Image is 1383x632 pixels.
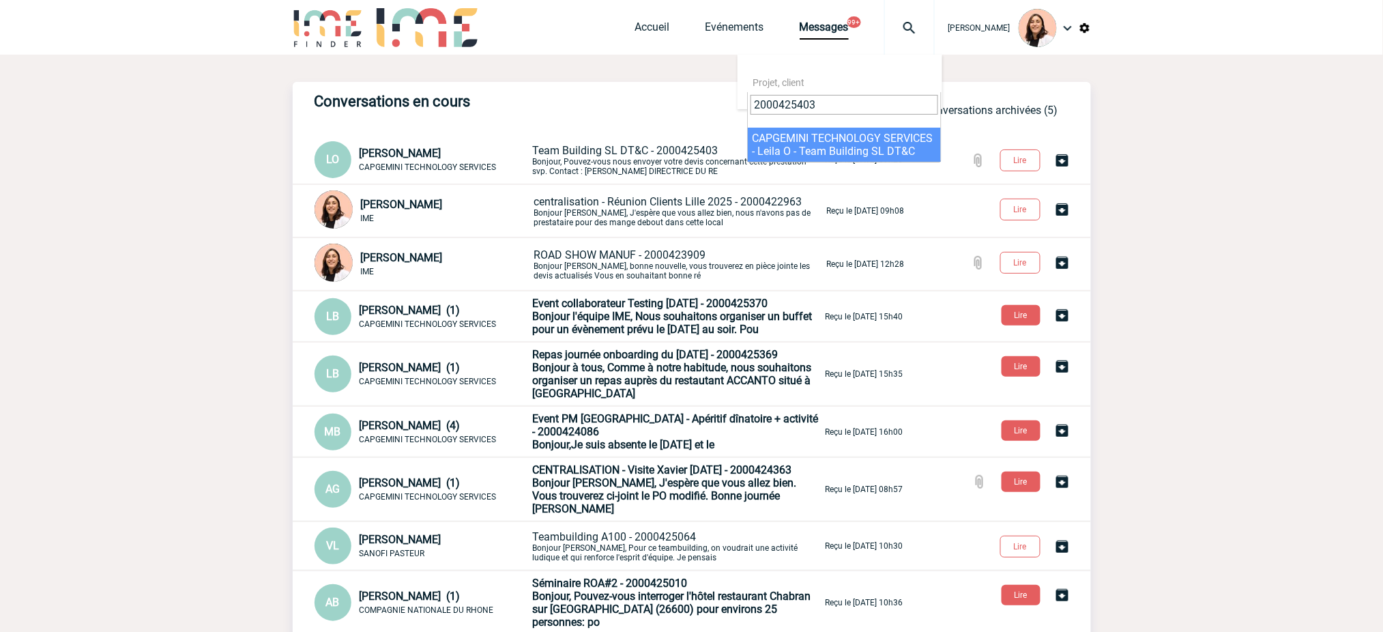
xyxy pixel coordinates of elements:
p: Bonjour, Pouvez-vous nous envoyer votre devis concernant cette prestation svp. Contact : [PERSON_... [533,144,823,176]
a: Lire [989,255,1054,268]
img: Archiver la conversation [1054,358,1071,375]
div: Conversation privée : Client - Agence [315,528,530,564]
div: Conversation privée : Client - Agence [315,298,530,335]
span: [PERSON_NAME] [948,23,1010,33]
img: Archiver la conversation [1054,152,1071,169]
span: [PERSON_NAME] [361,198,443,211]
div: Conversation privée : Client - Agence [315,584,530,621]
img: Archiver la conversation [1054,587,1071,603]
span: [PERSON_NAME] [360,533,441,546]
a: AG [PERSON_NAME] (1) CAPGEMINI TECHNOLOGY SERVICES CENTRALISATION - Visite Xavier [DATE] - 200042... [315,482,903,495]
span: SANOFI PASTEUR [360,549,425,558]
a: Lire [991,423,1054,436]
span: [PERSON_NAME] (1) [360,476,461,489]
a: Evénements [705,20,764,40]
button: Lire [1000,149,1040,171]
a: LB [PERSON_NAME] (1) CAPGEMINI TECHNOLOGY SERVICES Event collaborateur Testing [DATE] - 200042537... [315,309,903,322]
span: [PERSON_NAME] (1) [360,590,461,603]
p: Reçu le [DATE] 10h36 [826,598,903,607]
span: CENTRALISATION - Visite Xavier [DATE] - 2000424363 [533,463,792,476]
span: LB [326,310,339,323]
div: Conversation privée : Client - Agence [315,471,530,508]
span: [PERSON_NAME] (4) [360,419,461,432]
p: Reçu le [DATE] 10h30 [826,541,903,551]
img: 129834-0.png [315,190,353,229]
button: Lire [1000,252,1040,274]
a: Lire [989,539,1054,552]
span: LB [326,367,339,380]
span: IME [361,214,375,223]
span: Repas journée onboarding du [DATE] - 2000425369 [533,348,778,361]
span: Séminaire ROA#2 - 2000425010 [533,577,688,590]
span: Team Building SL DT&C - 2000425403 [533,144,718,157]
a: [PERSON_NAME] IME ROAD SHOW MANUF - 2000423909Bonjour [PERSON_NAME], bonne nouvelle, vous trouver... [315,257,905,270]
span: CAPGEMINI TECHNOLOGY SERVICES [360,435,497,444]
a: Lire [991,359,1054,372]
p: Reçu le [DATE] 12h28 [827,259,905,269]
div: Conversation privée : Client - Agence [315,244,532,285]
button: Lire [1002,305,1040,326]
img: Archiver la conversation [1054,474,1071,490]
a: VL [PERSON_NAME] SANOFI PASTEUR Teambuilding A100 - 2000425064Bonjour [PERSON_NAME], Pour ce team... [315,538,903,551]
span: Event collaborateur Testing [DATE] - 2000425370 [533,297,768,310]
a: MB [PERSON_NAME] (4) CAPGEMINI TECHNOLOGY SERVICES Event PM [GEOGRAPHIC_DATA] - Apéritif dînatoir... [315,425,903,437]
span: Bonjour [PERSON_NAME], J'espère que vous allez bien. Vous trouverez ci-joint le PO modifié. Bonne... [533,476,797,515]
img: Archiver la conversation [1054,201,1071,218]
img: 129834-0.png [1019,9,1057,47]
img: Archiver la conversation [1054,307,1071,324]
span: [PERSON_NAME] [360,147,441,160]
p: Reçu le [DATE] 08h57 [826,485,903,494]
img: IME-Finder [293,8,364,47]
span: centralisation - Réunion Clients Lille 2025 - 2000422963 [534,195,802,208]
img: Archiver la conversation [1054,255,1071,271]
div: Conversation privée : Client - Agence [315,356,530,392]
span: CAPGEMINI TECHNOLOGY SERVICES [360,162,497,172]
p: Reçu le [DATE] 09h08 [827,206,905,216]
span: AB [326,596,340,609]
span: IME [361,267,375,276]
span: Bonjour, Pouvez-vous interroger l'hôtel restaurant Chabran sur [GEOGRAPHIC_DATA] (26600) pour env... [533,590,811,629]
a: Conversations archivées (5) [925,104,1058,117]
img: Archiver la conversation [1054,538,1071,555]
span: COMPAGNIE NATIONALE DU RHONE [360,605,494,615]
a: Accueil [635,20,670,40]
a: Messages [800,20,849,40]
button: Lire [1000,199,1040,220]
button: 99+ [847,16,861,28]
span: Bonjour,Je suis absente le [DATE] et le [533,438,715,451]
p: Bonjour [PERSON_NAME], Pour ce teambuilding, on voudrait une activité ludique et qui renforce l'e... [533,530,823,562]
li: CAPGEMINI TECHNOLOGY SERVICES - Leila O - Team Building SL DT&C [748,128,941,162]
button: Lire [1002,585,1040,605]
a: [PERSON_NAME] IME centralisation - Réunion Clients Lille 2025 - 2000422963Bonjour [PERSON_NAME], ... [315,203,905,216]
span: Bonjour à tous, Comme à notre habitude, nous souhaitons organiser un repas auprès du restautant A... [533,361,812,400]
span: [PERSON_NAME] (1) [360,361,461,374]
span: ROAD SHOW MANUF - 2000423909 [534,248,706,261]
a: Lire [991,308,1054,321]
span: CAPGEMINI TECHNOLOGY SERVICES [360,492,497,502]
span: MB [325,425,341,438]
span: Projet, client [753,77,805,88]
a: Lire [991,588,1054,601]
span: LO [326,153,339,166]
h3: Conversations en cours [315,93,724,110]
p: Reçu le [DATE] 16h00 [826,427,903,437]
span: VL [326,539,339,552]
span: AG [325,483,340,495]
span: [PERSON_NAME] [361,251,443,264]
a: LO [PERSON_NAME] CAPGEMINI TECHNOLOGY SERVICES Team Building SL DT&C - 2000425403Bonjour, Pouvez-... [315,152,903,165]
button: Lire [1002,356,1040,377]
a: Lire [991,474,1054,487]
a: AB [PERSON_NAME] (1) COMPAGNIE NATIONALE DU RHONE Séminaire ROA#2 - 2000425010Bonjour, Pouvez-vou... [315,595,903,608]
img: Archiver la conversation [1054,422,1071,439]
button: Lire [1002,472,1040,492]
span: [PERSON_NAME] (1) [360,304,461,317]
span: CAPGEMINI TECHNOLOGY SERVICES [360,377,497,386]
p: Reçu le [DATE] 15h35 [826,369,903,379]
span: Bonjour l'équipe IME, Nous souhaitons organiser un buffet pour un évènement prévu le [DATE] au so... [533,310,813,336]
a: Lire [989,202,1054,215]
button: Lire [1000,536,1040,558]
a: LB [PERSON_NAME] (1) CAPGEMINI TECHNOLOGY SERVICES Repas journée onboarding du [DATE] - 200042536... [315,367,903,379]
div: Conversation privée : Client - Agence [315,141,530,178]
div: Conversation privée : Client - Agence [315,190,532,231]
span: CAPGEMINI TECHNOLOGY SERVICES [360,319,497,329]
